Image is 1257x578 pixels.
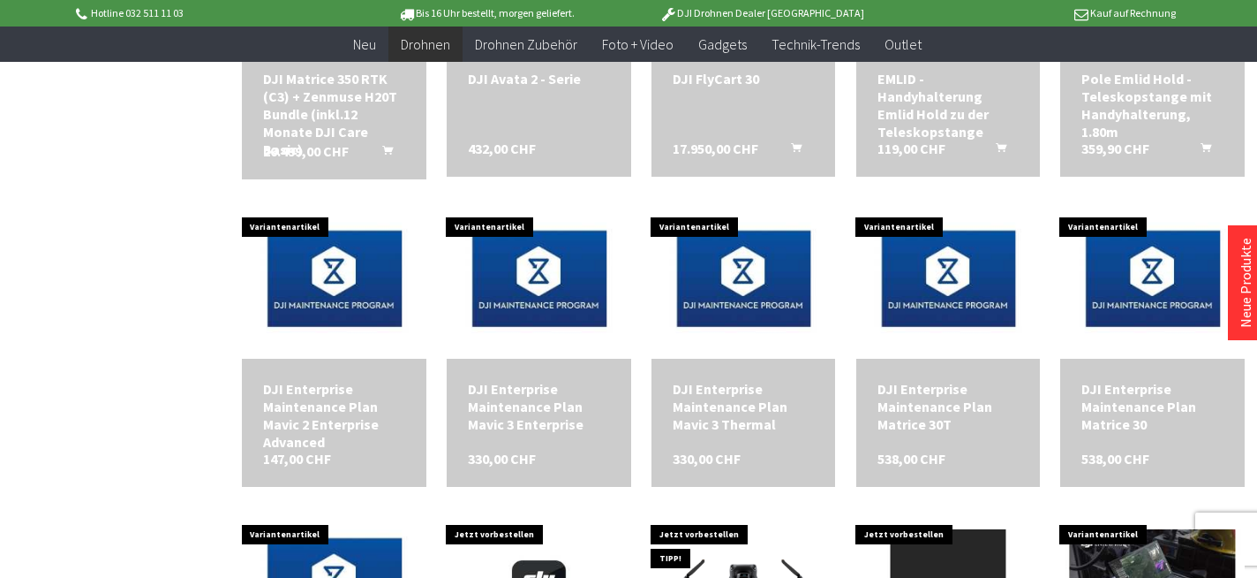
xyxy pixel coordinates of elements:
span: 147,00 CHF [263,450,331,468]
span: 20.499,00 CHF [263,142,349,160]
a: DJI Enterprise Maintenance Plan Mavic 2 Enterprise Advanced 147,00 CHF [263,380,405,451]
span: 432,00 CHF [468,140,536,157]
div: DJI Avata 2 - Serie [468,70,610,87]
span: Neu [353,35,376,53]
p: DJI Drohnen Dealer [GEOGRAPHIC_DATA] [624,3,899,24]
div: Pole Emlid Hold - Teleskopstange mit Handyhalterung, 1.80m [1081,70,1223,141]
img: DJI Enterprise Maintenance Plan Mavic 2 Enterprise Advanced [242,210,426,348]
img: DJI Enterprise Maintenance Plan Matrice 30 [1060,210,1245,348]
span: Drohnen Zubehör [475,35,577,53]
div: DJI Enterprise Maintenance Plan Matrice 30T [877,380,1020,433]
img: DJI Enterprise Maintenance Plan Mavic 3 Enterprise [447,210,631,348]
button: In den Warenkorb [770,140,812,163]
span: 330,00 CHF [468,450,536,468]
span: Gadgets [698,35,747,53]
span: Drohnen [401,35,450,53]
a: Technik-Trends [759,27,872,63]
span: 538,00 CHF [877,450,945,468]
a: DJI Matrice 350 RTK (C3) + Zenmuse H20T Bundle (inkl.12 Monate DJI Care Basic) 20.499,00 CHF In d... [263,70,405,158]
span: 119,00 CHF [877,140,945,157]
img: DJI Enterprise Maintenance Plan Matrice 30T [856,210,1041,348]
p: Hotline 032 511 11 03 [72,3,348,24]
a: DJI Avata 2 - Serie 432,00 CHF [468,70,610,87]
div: DJI Matrice 350 RTK (C3) + Zenmuse H20T Bundle (inkl.12 Monate DJI Care Basic) [263,70,405,158]
a: EMLID - Handyhalterung Emlid Hold zu der Teleskopstange 119,00 CHF In den Warenkorb [877,70,1020,141]
a: DJI Enterprise Maintenance Plan Mavic 3 Enterprise 330,00 CHF [468,380,610,433]
a: Gadgets [686,27,759,63]
button: In den Warenkorb [1179,140,1222,163]
a: DJI Enterprise Maintenance Plan Mavic 3 Thermal 330,00 CHF [673,380,815,433]
div: DJI FlyCart 30 [673,70,815,87]
div: DJI Enterprise Maintenance Plan Matrice 30 [1081,380,1223,433]
button: In den Warenkorb [361,142,403,165]
span: 538,00 CHF [1081,450,1149,468]
a: Neu [341,27,388,63]
div: DJI Enterprise Maintenance Plan Mavic 3 Enterprise [468,380,610,433]
a: DJI FlyCart 30 17.950,00 CHF In den Warenkorb [673,70,815,87]
a: DJI Enterprise Maintenance Plan Matrice 30 538,00 CHF [1081,380,1223,433]
span: 359,90 CHF [1081,140,1149,157]
div: DJI Enterprise Maintenance Plan Mavic 2 Enterprise Advanced [263,380,405,451]
button: In den Warenkorb [975,140,1017,163]
div: EMLID - Handyhalterung Emlid Hold zu der Teleskopstange [877,70,1020,141]
span: Outlet [884,35,922,53]
a: Outlet [872,27,934,63]
a: DJI Enterprise Maintenance Plan Matrice 30T 538,00 CHF [877,380,1020,433]
span: 17.950,00 CHF [673,140,758,157]
a: Drohnen [388,27,463,63]
a: Neue Produkte [1237,238,1254,328]
a: Foto + Video [590,27,686,63]
img: DJI Enterprise Maintenance Plan Mavic 3 Thermal [651,210,836,348]
span: Technik-Trends [772,35,860,53]
span: 330,00 CHF [673,450,741,468]
a: Pole Emlid Hold - Teleskopstange mit Handyhalterung, 1.80m 359,90 CHF In den Warenkorb [1081,70,1223,141]
p: Kauf auf Rechnung [899,3,1175,24]
p: Bis 16 Uhr bestellt, morgen geliefert. [348,3,623,24]
a: Drohnen Zubehör [463,27,590,63]
div: DJI Enterprise Maintenance Plan Mavic 3 Thermal [673,380,815,433]
span: Foto + Video [602,35,674,53]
